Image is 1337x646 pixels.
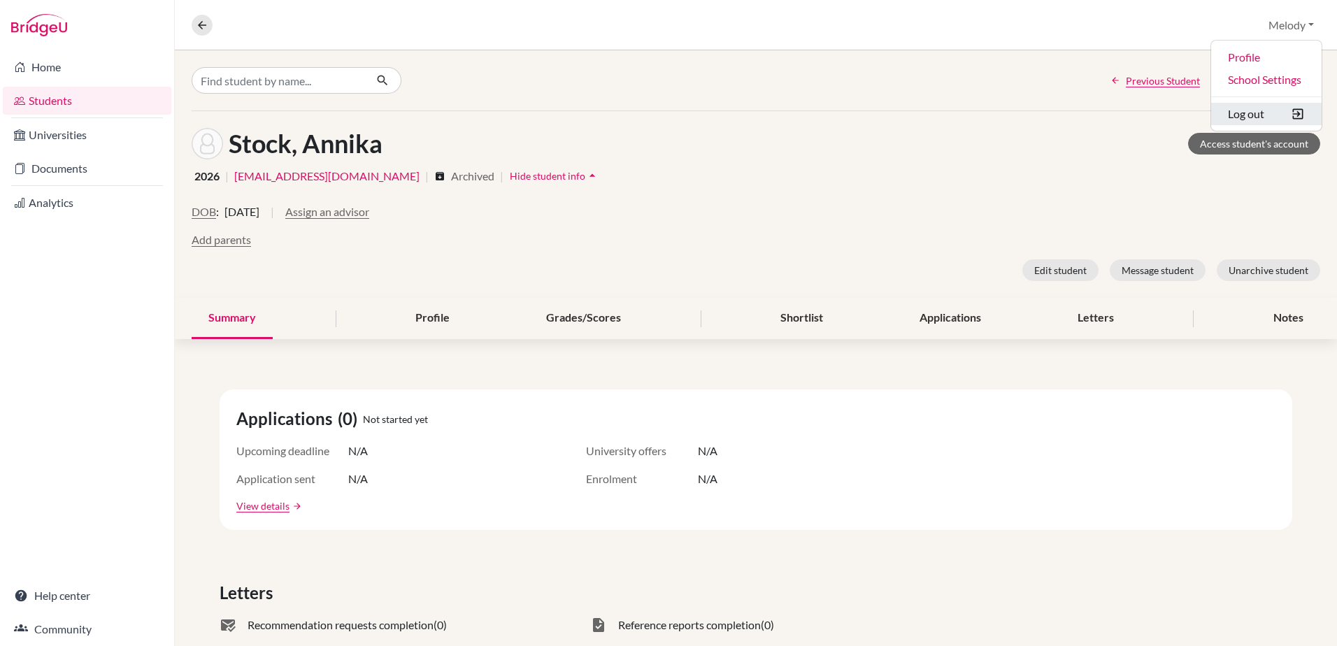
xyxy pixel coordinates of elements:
div: Shortlist [764,298,840,339]
span: Letters [220,580,278,605]
i: arrow_drop_up [585,168,599,182]
span: [DATE] [224,203,259,220]
span: | [425,168,429,185]
button: Edit student [1022,259,1099,281]
div: Applications [903,298,998,339]
button: DOB [192,203,216,220]
span: : [216,203,219,220]
img: Bridge-U [11,14,67,36]
span: Reference reports completion [618,617,761,633]
span: Upcoming deadline [236,443,348,459]
button: Add parents [192,231,251,248]
span: Hide student info [510,170,585,182]
ul: Melody [1210,40,1322,131]
span: (0) [338,406,363,431]
span: | [271,203,274,231]
h1: Stock, Annika [229,129,382,159]
div: Letters [1061,298,1131,339]
a: View details [236,498,289,513]
span: Archived [451,168,494,185]
a: Home [3,53,171,81]
div: Summary [192,298,273,339]
button: Unarchive student [1217,259,1320,281]
span: (0) [761,617,774,633]
button: Log out [1211,103,1322,125]
a: Documents [3,155,171,182]
span: University offers [586,443,698,459]
div: Profile [399,298,466,339]
span: Enrolment [586,471,698,487]
img: Annika Stock's avatar [192,128,223,159]
a: [EMAIL_ADDRESS][DOMAIN_NAME] [234,168,420,185]
a: Universities [3,121,171,149]
span: N/A [348,471,368,487]
span: Not started yet [363,412,428,426]
span: Applications [236,406,338,431]
span: Application sent [236,471,348,487]
button: Assign an advisor [285,203,369,220]
div: Notes [1257,298,1320,339]
div: Grades/Scores [529,298,638,339]
a: School Settings [1211,69,1322,91]
span: | [500,168,503,185]
button: Hide student infoarrow_drop_up [509,165,600,187]
a: Analytics [3,189,171,217]
span: (0) [434,617,447,633]
span: Recommendation requests completion [248,617,434,633]
span: task [590,617,607,633]
a: Previous Student [1110,73,1200,88]
span: N/A [698,471,717,487]
input: Find student by name... [192,67,365,94]
a: Community [3,615,171,643]
button: Message student [1110,259,1206,281]
span: mark_email_read [220,617,236,633]
span: | [225,168,229,185]
i: archive [434,171,445,182]
a: Access student's account [1188,133,1320,155]
a: Help center [3,582,171,610]
span: 2026 [194,168,220,185]
span: Previous Student [1126,73,1200,88]
a: Profile [1211,46,1322,69]
span: N/A [698,443,717,459]
a: arrow_forward [289,501,302,511]
span: N/A [348,443,368,459]
a: Students [3,87,171,115]
button: Melody [1262,12,1320,38]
